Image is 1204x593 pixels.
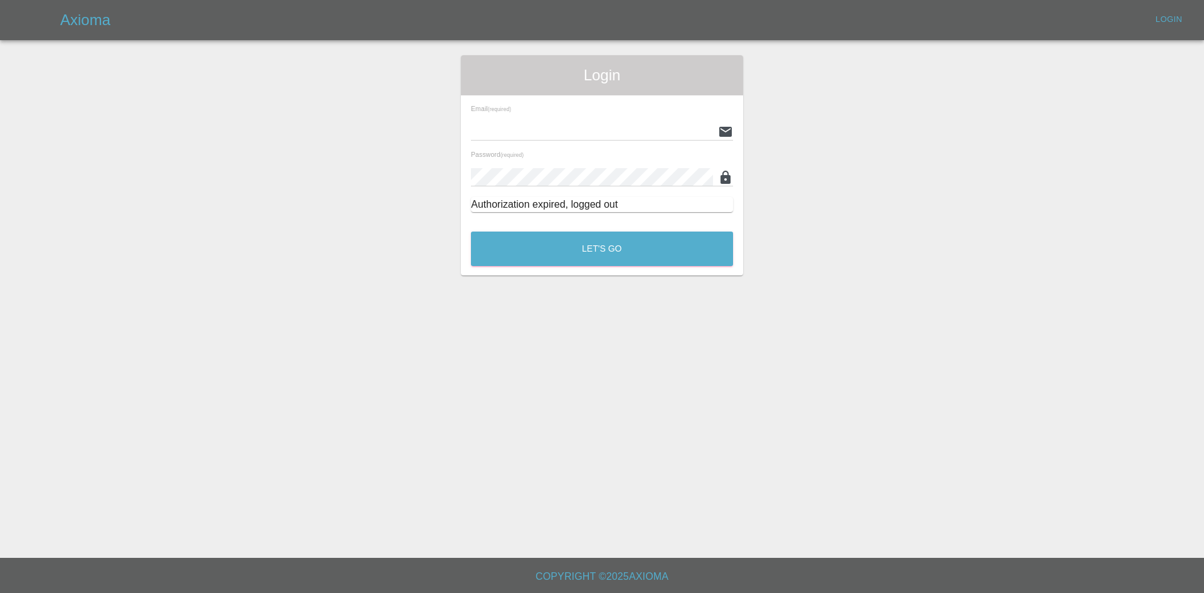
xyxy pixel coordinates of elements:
small: (required) [488,107,511,112]
span: Email [471,105,511,112]
a: Login [1149,10,1189,29]
div: Authorization expired, logged out [471,197,733,212]
h5: Axioma [60,10,110,30]
button: Let's Go [471,232,733,266]
span: Login [471,65,733,85]
h6: Copyright © 2025 Axioma [10,568,1194,585]
small: (required) [500,152,524,158]
span: Password [471,151,524,158]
